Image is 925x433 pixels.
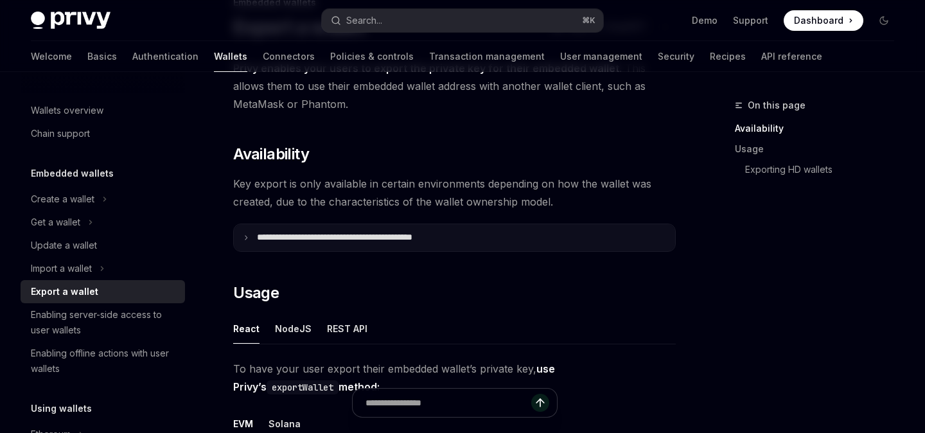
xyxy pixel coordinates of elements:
[733,14,768,27] a: Support
[21,303,185,342] a: Enabling server-side access to user wallets
[87,41,117,72] a: Basics
[735,118,904,139] a: Availability
[31,238,97,253] div: Update a wallet
[794,14,843,27] span: Dashboard
[21,234,185,257] a: Update a wallet
[735,139,904,159] a: Usage
[21,257,185,280] button: Import a wallet
[748,98,806,113] span: On this page
[31,191,94,207] div: Create a wallet
[784,10,863,31] a: Dashboard
[582,15,595,26] span: ⌘ K
[21,188,185,211] button: Create a wallet
[327,314,367,344] button: REST API
[692,14,718,27] a: Demo
[31,126,90,141] div: Chain support
[31,261,92,276] div: Import a wallet
[31,41,72,72] a: Welcome
[233,59,676,113] span: . This allows them to use their embedded wallet address with another wallet client, such as MetaM...
[21,280,185,303] a: Export a wallet
[132,41,198,72] a: Authentication
[31,346,177,376] div: Enabling offline actions with user wallets
[275,314,312,344] button: NodeJS
[233,144,309,164] span: Availability
[31,103,103,118] div: Wallets overview
[346,13,382,28] div: Search...
[233,283,279,303] span: Usage
[21,99,185,122] a: Wallets overview
[21,342,185,380] a: Enabling offline actions with user wallets
[761,41,822,72] a: API reference
[31,307,177,338] div: Enabling server-side access to user wallets
[560,41,642,72] a: User management
[31,12,110,30] img: dark logo
[710,41,746,72] a: Recipes
[31,166,114,181] h5: Embedded wallets
[658,41,694,72] a: Security
[31,215,80,230] div: Get a wallet
[31,284,98,299] div: Export a wallet
[735,159,904,180] a: Exporting HD wallets
[263,41,315,72] a: Connectors
[31,401,92,416] h5: Using wallets
[214,41,247,72] a: Wallets
[233,175,676,211] span: Key export is only available in certain environments depending on how the wallet was created, due...
[21,122,185,145] a: Chain support
[21,211,185,234] button: Get a wallet
[233,360,676,396] span: To have your user export their embedded wallet’s private key,
[322,9,603,32] button: Search...⌘K
[366,389,531,417] input: Ask a question...
[874,10,894,31] button: Toggle dark mode
[429,41,545,72] a: Transaction management
[330,41,414,72] a: Policies & controls
[267,380,339,394] code: exportWallet
[531,394,549,412] button: Send message
[233,314,260,344] button: React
